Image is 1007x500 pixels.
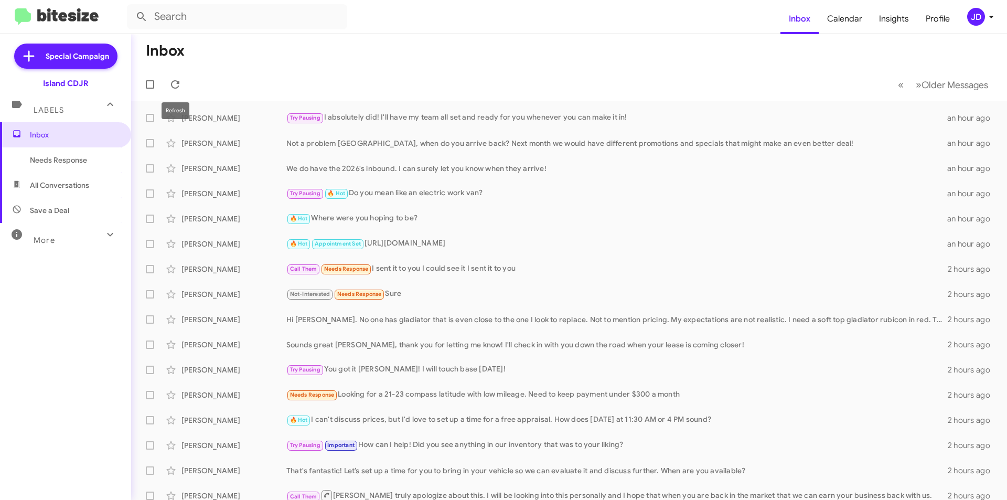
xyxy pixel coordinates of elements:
[34,105,64,115] span: Labels
[14,44,117,69] a: Special Campaign
[947,239,999,249] div: an hour ago
[30,205,69,216] span: Save a Deal
[181,289,286,300] div: [PERSON_NAME]
[162,102,189,119] div: Refresh
[286,465,948,476] div: That's fantastic! Let’s set up a time for you to bring in your vehicle so we can evaluate it and ...
[286,339,948,350] div: Sounds great [PERSON_NAME], thank you for letting me know! I'll check in with you down the road w...
[146,42,185,59] h1: Inbox
[290,391,335,398] span: Needs Response
[181,264,286,274] div: [PERSON_NAME]
[819,4,871,34] a: Calendar
[947,188,999,199] div: an hour ago
[948,390,999,400] div: 2 hours ago
[967,8,985,26] div: JD
[286,238,947,250] div: [URL][DOMAIN_NAME]
[181,440,286,451] div: [PERSON_NAME]
[181,339,286,350] div: [PERSON_NAME]
[286,439,948,451] div: How can I help! Did you see anything in our inventory that was to your liking?
[916,78,922,91] span: »
[948,440,999,451] div: 2 hours ago
[947,138,999,148] div: an hour ago
[327,190,345,197] span: 🔥 Hot
[290,417,308,423] span: 🔥 Hot
[337,291,382,297] span: Needs Response
[290,493,317,500] span: Call Them
[290,190,320,197] span: Try Pausing
[958,8,995,26] button: JD
[948,289,999,300] div: 2 hours ago
[30,180,89,190] span: All Conversations
[780,4,819,34] a: Inbox
[30,130,119,140] span: Inbox
[181,113,286,123] div: [PERSON_NAME]
[892,74,994,95] nav: Page navigation example
[871,4,917,34] a: Insights
[947,214,999,224] div: an hour ago
[948,314,999,325] div: 2 hours ago
[948,465,999,476] div: 2 hours ago
[34,236,55,245] span: More
[181,138,286,148] div: [PERSON_NAME]
[315,240,361,247] span: Appointment Set
[286,187,947,199] div: Do you mean like an electric work van?
[286,163,947,174] div: We do have the 2026's inbound. I can surely let you know when they arrive!
[948,415,999,425] div: 2 hours ago
[290,291,330,297] span: Not-Interested
[286,212,947,225] div: Where were you hoping to be?
[917,4,958,34] a: Profile
[181,163,286,174] div: [PERSON_NAME]
[43,78,89,89] div: Island CDJR
[290,240,308,247] span: 🔥 Hot
[947,113,999,123] div: an hour ago
[948,264,999,274] div: 2 hours ago
[181,465,286,476] div: [PERSON_NAME]
[898,78,904,91] span: «
[286,138,947,148] div: Not a problem [GEOGRAPHIC_DATA], when do you arrive back? Next month we would have different prom...
[290,215,308,222] span: 🔥 Hot
[30,155,119,165] span: Needs Response
[181,390,286,400] div: [PERSON_NAME]
[181,314,286,325] div: [PERSON_NAME]
[286,364,948,376] div: You got it [PERSON_NAME]! I will touch base [DATE]!
[286,288,948,300] div: Sure
[290,366,320,373] span: Try Pausing
[324,265,369,272] span: Needs Response
[947,163,999,174] div: an hour ago
[181,214,286,224] div: [PERSON_NAME]
[327,442,355,449] span: Important
[127,4,347,29] input: Search
[286,389,948,401] div: Looking for a 21-23 compass latitude with low mileage. Need to keep payment under $300 a month
[181,415,286,425] div: [PERSON_NAME]
[181,239,286,249] div: [PERSON_NAME]
[286,112,947,124] div: I absolutely did! I'll have my team all set and ready for you whenever you can make it in!
[290,442,320,449] span: Try Pausing
[909,74,994,95] button: Next
[290,114,320,121] span: Try Pausing
[948,365,999,375] div: 2 hours ago
[46,51,109,61] span: Special Campaign
[181,365,286,375] div: [PERSON_NAME]
[286,414,948,426] div: I can't discuss prices, but I'd love to set up a time for a free appraisal. How does [DATE] at 11...
[892,74,910,95] button: Previous
[181,188,286,199] div: [PERSON_NAME]
[286,263,948,275] div: I sent it to you I could see it I sent it to you
[290,265,317,272] span: Call Them
[286,314,948,325] div: Hi [PERSON_NAME]. No one has gladiator that is even close to the one I look to replace. Not to me...
[948,339,999,350] div: 2 hours ago
[922,79,988,91] span: Older Messages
